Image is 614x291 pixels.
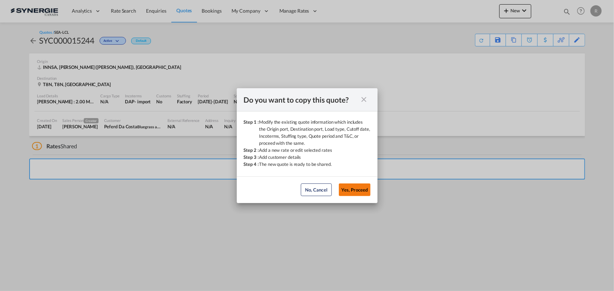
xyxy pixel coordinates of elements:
div: The new quote is ready to be shared. [259,161,332,168]
button: No, Cancel [301,183,332,196]
div: Step 3 : [244,154,259,161]
div: Step 2 : [244,147,259,154]
div: Modify the existing quote information which includes the Origin port, Destination port, Load type... [259,118,371,147]
button: Yes, Proceed [339,183,371,196]
md-dialog: Step 1 : ... [237,88,378,203]
md-icon: icon-close fg-AAA8AD cursor [360,95,368,104]
div: Step 1 : [244,118,259,147]
div: Add a new rate or edit selected rates [259,147,332,154]
div: Add customer details [259,154,301,161]
div: Step 4 : [244,161,259,168]
div: Do you want to copy this quote? [244,95,358,104]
